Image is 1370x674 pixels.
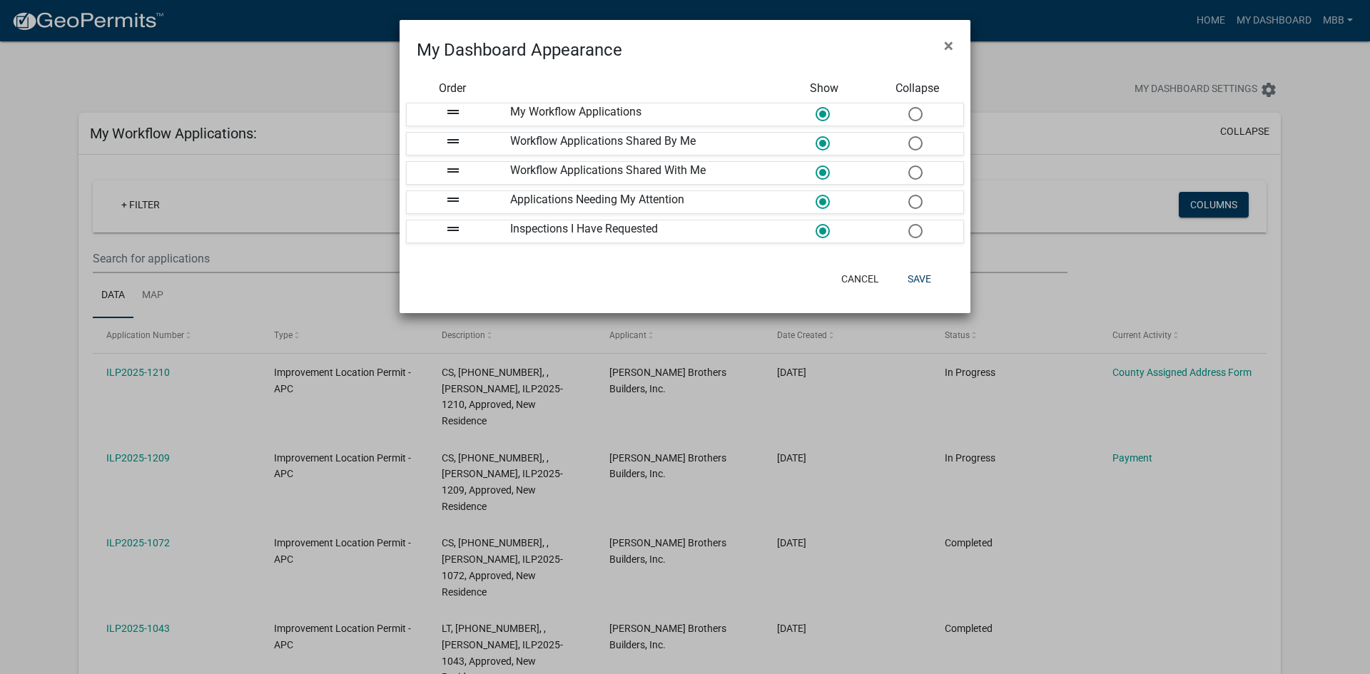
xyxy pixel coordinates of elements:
[499,191,778,213] div: Applications Needing My Attention
[896,266,943,292] button: Save
[417,37,622,63] h4: My Dashboard Appearance
[944,36,953,56] span: ×
[445,162,462,179] i: drag_handle
[445,191,462,208] i: drag_handle
[499,220,778,242] div: Inspections I Have Requested
[499,103,778,126] div: My Workflow Applications
[499,133,778,155] div: Workflow Applications Shared By Me
[406,80,499,97] div: Order
[830,266,890,292] button: Cancel
[445,133,462,150] i: drag_handle
[871,80,964,97] div: Collapse
[445,220,462,238] i: drag_handle
[933,26,965,66] button: Close
[499,162,778,184] div: Workflow Applications Shared With Me
[778,80,871,97] div: Show
[445,103,462,121] i: drag_handle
